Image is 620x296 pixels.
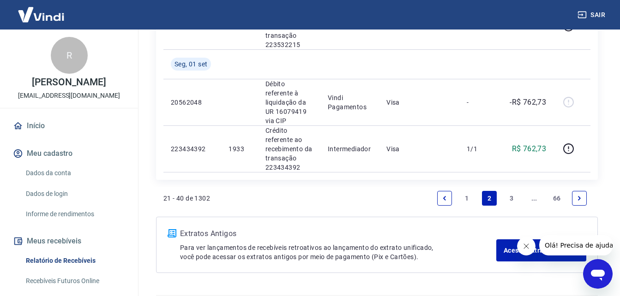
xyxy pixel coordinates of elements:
a: Relatório de Recebíveis [22,251,127,270]
span: Seg, 01 set [175,59,207,69]
a: Page 1 [460,191,475,206]
p: [EMAIL_ADDRESS][DOMAIN_NAME] [18,91,120,101]
a: Previous page [437,191,452,206]
span: Olá! Precisa de ajuda? [6,6,78,14]
a: Jump forward [527,191,542,206]
iframe: Botão para abrir a janela de mensagens [583,259,613,289]
a: Acesse Extratos Antigos [496,239,586,261]
p: R$ 762,73 [512,143,547,154]
a: Page 66 [549,191,565,206]
a: Início [11,116,127,136]
p: 1933 [229,144,250,154]
p: 223434392 [171,144,214,154]
a: Dados da conta [22,164,127,183]
p: Visa [386,98,452,107]
p: 1/1 [467,144,494,154]
p: Intermediador [328,144,372,154]
img: ícone [168,229,176,237]
p: [PERSON_NAME] [32,77,106,87]
p: Para ver lançamentos de recebíveis retroativos ao lançamento do extrato unificado, você pode aces... [180,243,496,261]
p: Vindi Pagamentos [328,93,372,112]
p: - [467,98,494,107]
a: Informe de rendimentos [22,205,127,224]
p: Visa [386,144,452,154]
p: Crédito referente ao recebimento da transação 223434392 [265,126,313,172]
ul: Pagination [433,187,590,209]
p: Extratos Antigos [180,228,496,239]
a: Page 2 is your current page [482,191,497,206]
p: -R$ 762,73 [510,97,546,108]
p: Débito referente à liquidação da UR 16079419 via CIP [265,79,313,125]
a: Next page [572,191,587,206]
a: Dados de login [22,184,127,203]
p: 20562048 [171,98,214,107]
button: Meu cadastro [11,143,127,164]
a: Page 3 [505,191,519,206]
img: Vindi [11,0,71,29]
div: R [51,37,88,74]
button: Sair [576,6,609,24]
p: 21 - 40 de 1302 [163,194,210,203]
iframe: Mensagem da empresa [539,235,613,255]
button: Meus recebíveis [11,231,127,251]
iframe: Fechar mensagem [517,237,536,255]
a: Recebíveis Futuros Online [22,272,127,290]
